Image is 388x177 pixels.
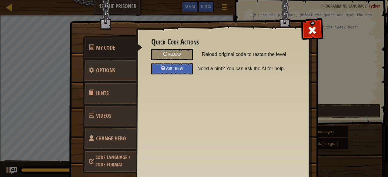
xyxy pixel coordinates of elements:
span: Reload original code to restart the level [202,49,294,60]
span: Quick Code Actions [96,44,115,51]
div: Reload original code to restart the level [151,49,193,60]
span: Choose hero, language [96,135,126,142]
a: My Code [83,36,142,60]
a: Options [83,59,137,82]
span: Hints [96,89,109,97]
span: Need a hint? You can ask the AI for help. [197,63,299,74]
span: Reload [168,51,181,57]
span: Videos [96,112,111,120]
span: Configure settings [96,67,115,74]
span: Ask the AI [166,65,183,71]
h3: Quick Code Actions [151,38,294,46]
span: Choose hero, language [95,154,130,168]
div: Ask the AI [151,63,193,74]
